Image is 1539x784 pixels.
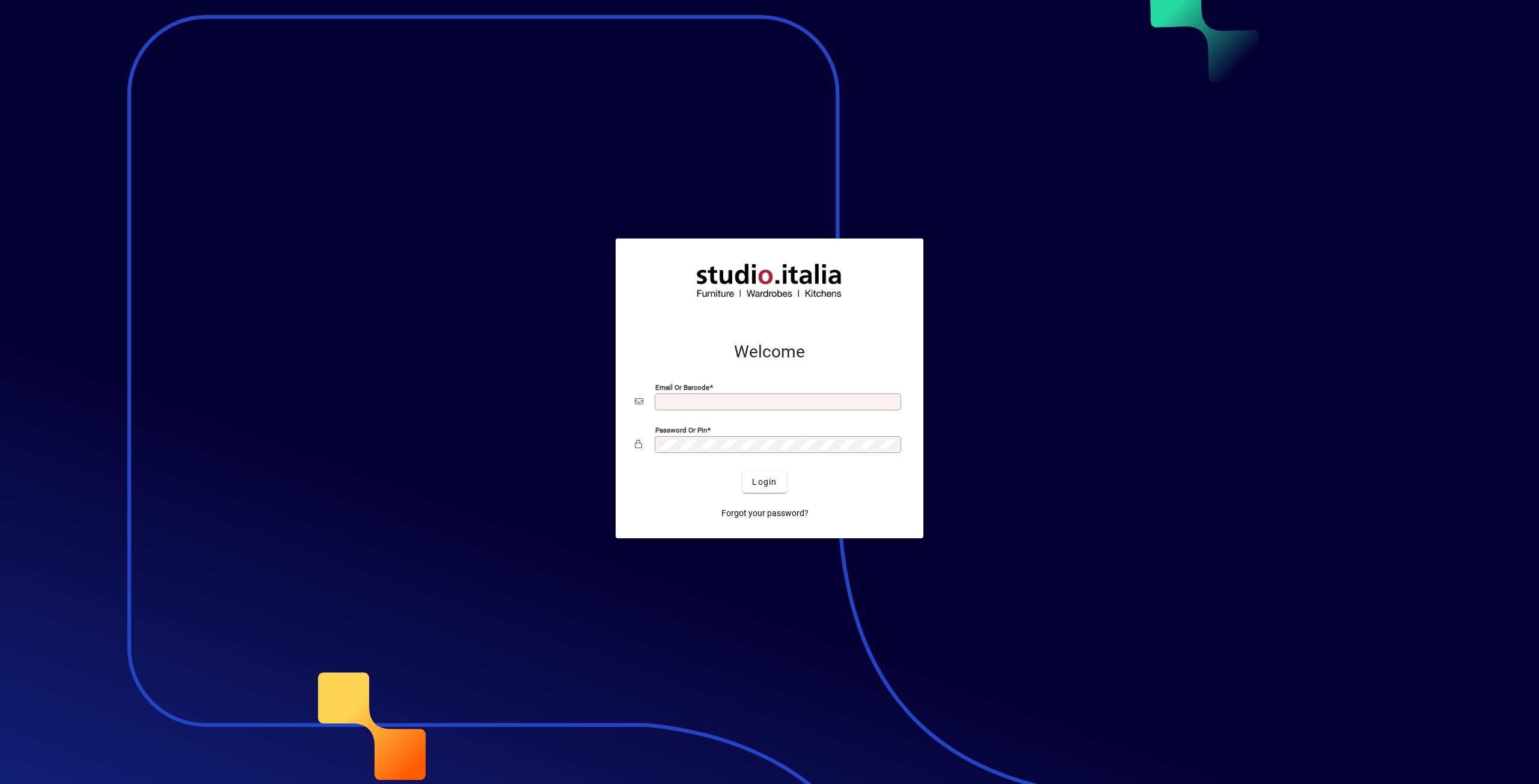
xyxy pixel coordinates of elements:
mat-label: Password or Pin [655,426,707,434]
span: Forgot your password? [721,507,809,520]
button: Login [742,471,786,493]
mat-label: Email or Barcode [655,383,709,392]
a: Forgot your password? [717,502,813,524]
span: Login [752,476,777,488]
h2: Welcome [635,342,904,362]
